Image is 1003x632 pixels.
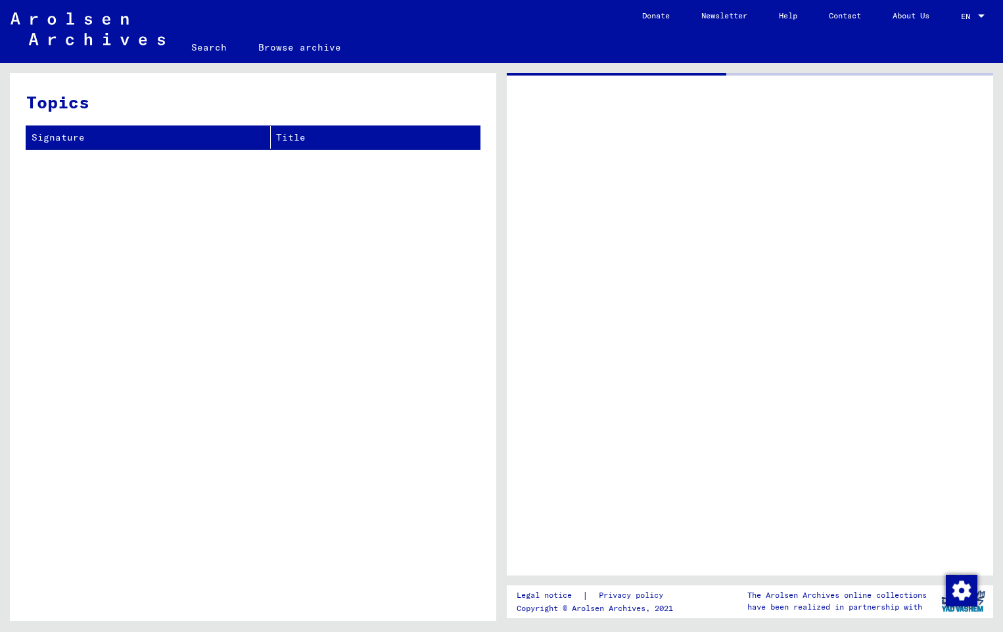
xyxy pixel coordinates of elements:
[271,126,480,149] th: Title
[175,32,243,63] a: Search
[946,575,977,606] img: Change consent
[243,32,357,63] a: Browse archive
[11,12,165,45] img: Arolsen_neg.svg
[517,589,582,602] a: Legal notice
[939,585,988,618] img: yv_logo.png
[747,589,927,601] p: The Arolsen Archives online collections
[517,589,679,602] div: |
[588,589,679,602] a: Privacy policy
[517,602,679,614] p: Copyright © Arolsen Archives, 2021
[26,126,271,149] th: Signature
[961,12,975,21] span: EN
[26,89,479,115] h3: Topics
[747,601,927,613] p: have been realized in partnership with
